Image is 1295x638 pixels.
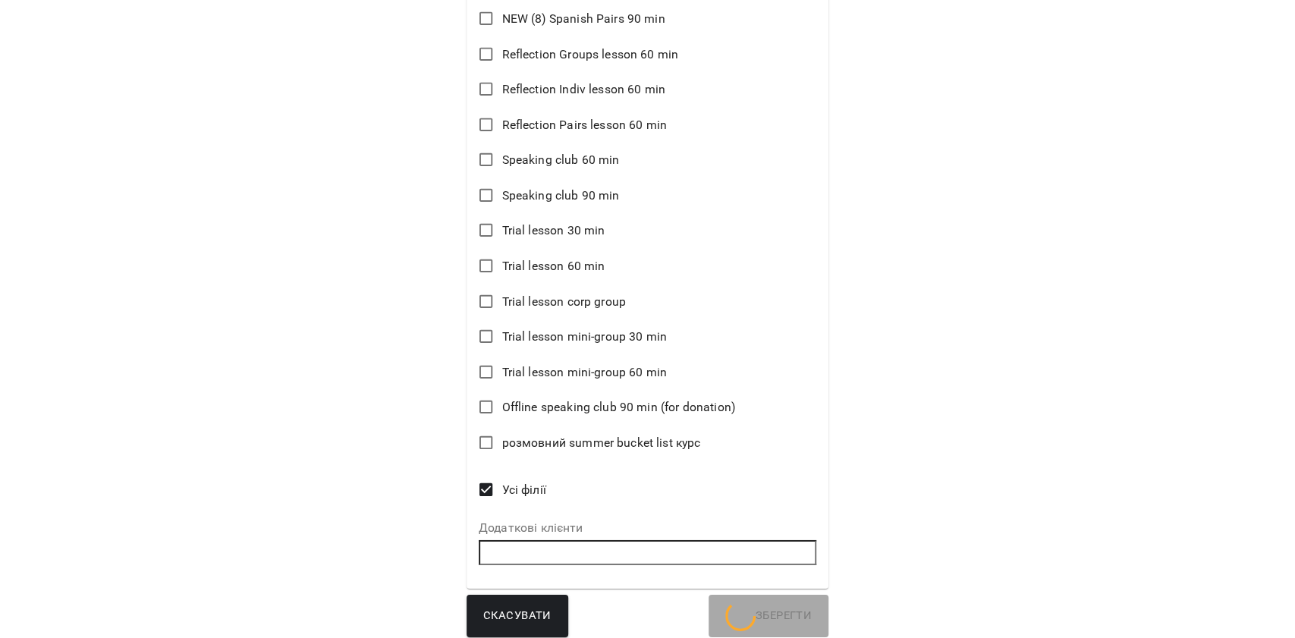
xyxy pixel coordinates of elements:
span: Усі філії [501,481,545,499]
span: Trial lesson 30 min [501,222,605,240]
span: Trial lesson mini-group 60 min [501,363,666,382]
span: Reflection Groups lesson 60 min [501,46,678,64]
span: Speaking club 90 min [501,187,619,205]
span: NEW (8) Spanish Pairs 90 min [501,10,665,28]
button: Скасувати [467,595,568,637]
span: Trial lesson 60 min [501,257,605,275]
span: Trial lesson corp group [501,293,625,311]
span: Reflection Indiv lesson 60 min [501,80,665,99]
span: Trial lesson mini-group 30 min [501,328,666,346]
span: розмовний summer bucket list курс [501,434,700,452]
span: Скасувати [483,606,552,626]
span: Оffline speaking club 90 min (for donation) [501,398,734,416]
label: Додаткові клієнти [479,522,816,534]
span: Reflection Pairs lesson 60 min [501,116,666,134]
span: Speaking club 60 min [501,151,619,169]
